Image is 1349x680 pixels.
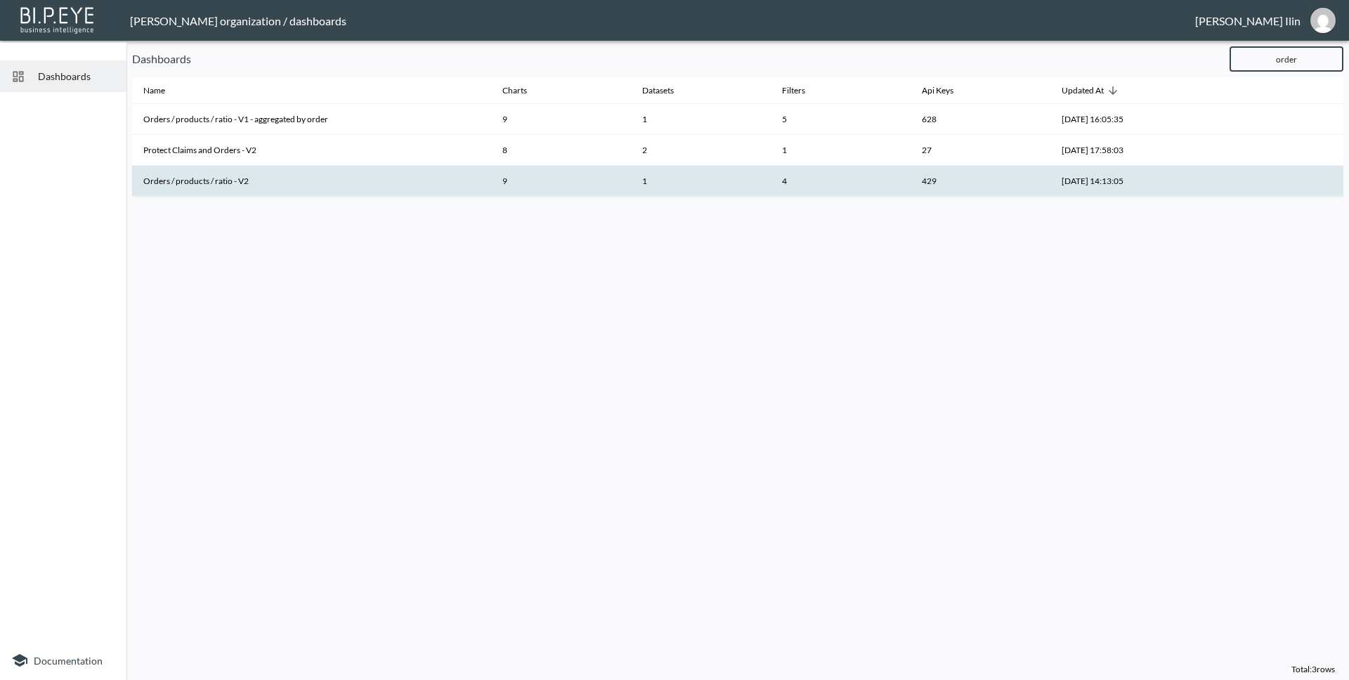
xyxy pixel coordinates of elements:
[143,82,165,99] div: Name
[132,51,1218,67] p: Dashboards
[1301,4,1345,37] button: mike@swap-commerce.com
[1050,104,1203,135] th: 2025-07-07, 16:05:35
[1050,166,1203,197] th: 2025-05-06, 14:13:05
[38,69,115,84] span: Dashboards
[1050,135,1203,166] th: 2025-05-31, 17:58:03
[911,166,1050,197] th: 429
[143,82,183,99] span: Name
[11,652,115,669] a: Documentation
[1062,82,1104,99] div: Updated At
[34,655,103,667] span: Documentation
[1310,8,1336,33] img: 0927893fc11bdef01ec92739eeeb9e25
[1062,82,1122,99] span: Updated At
[911,135,1050,166] th: 27
[771,104,911,135] th: 5
[642,82,692,99] span: Datasets
[642,82,674,99] div: Datasets
[1195,14,1301,27] div: [PERSON_NAME] Ilin
[782,82,805,99] div: Filters
[631,166,771,197] th: {"type":"div","key":null,"ref":null,"props":{"children":1},"_owner":null}
[491,166,631,197] th: 9
[1204,135,1343,166] th: {"key":null,"ref":null,"props":{},"_owner":null}
[491,104,631,135] th: 9
[642,175,760,187] div: 1
[631,104,771,135] th: {"type":"div","key":null,"ref":null,"props":{"children":1},"_owner":null}
[18,4,98,35] img: bipeye-logo
[771,135,911,166] th: 1
[642,144,760,156] div: 2
[132,166,491,197] th: Orders / products / ratio - V2
[771,166,911,197] th: 4
[782,82,823,99] span: Filters
[130,14,1195,27] div: [PERSON_NAME] organization / dashboards
[631,135,771,166] th: {"type":"div","key":null,"ref":null,"props":{"children":2},"_owner":null}
[1230,41,1343,77] input: Search dashboards
[922,82,972,99] span: Api Keys
[1291,664,1335,674] span: Total: 3 rows
[132,104,491,135] th: Orders / products / ratio - V1 - aggregated by order
[491,135,631,166] th: 8
[502,82,545,99] span: Charts
[911,104,1050,135] th: 628
[132,135,491,166] th: Protect Claims and Orders - V2
[502,82,527,99] div: Charts
[1204,166,1343,197] th: {"key":null,"ref":null,"props":{},"_owner":null}
[642,113,760,125] div: 1
[1204,104,1343,135] th: {"key":null,"ref":null,"props":{},"_owner":null}
[922,82,953,99] div: Api Keys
